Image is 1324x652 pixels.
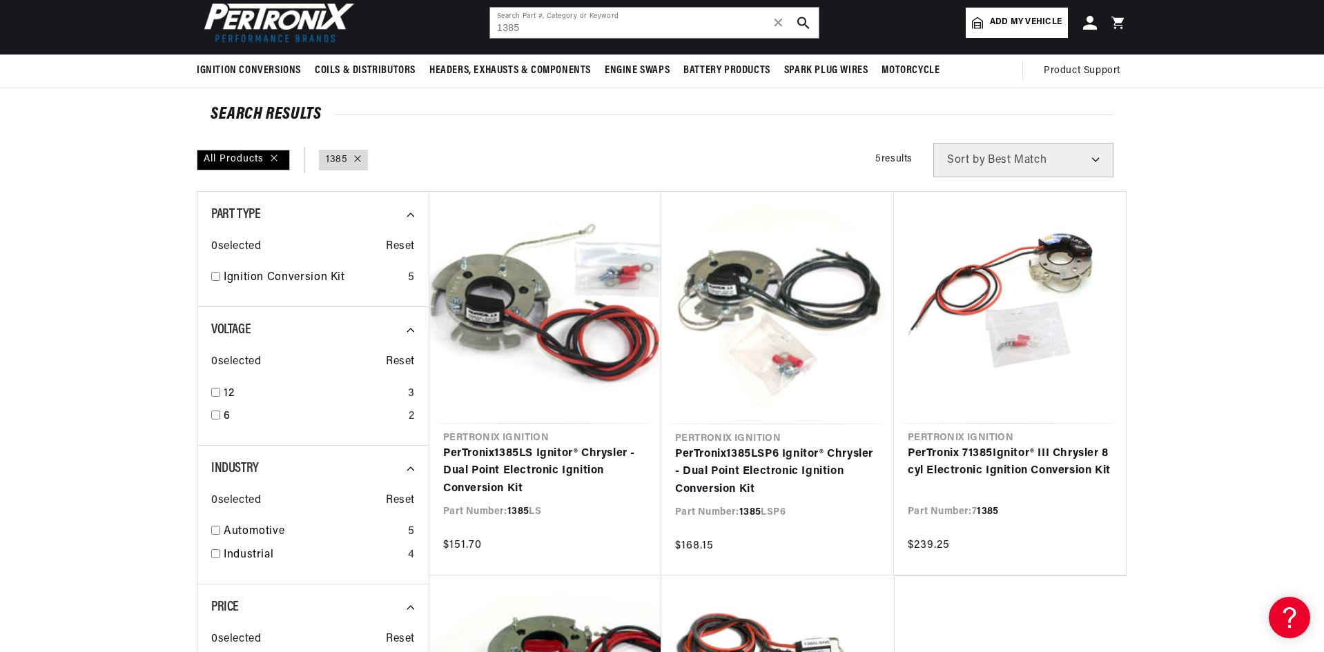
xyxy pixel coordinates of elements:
[422,55,598,87] summary: Headers, Exhausts & Components
[933,143,1113,177] select: Sort by
[386,353,415,371] span: Reset
[211,208,260,221] span: Part Type
[211,600,239,614] span: Price
[947,155,985,166] span: Sort by
[605,63,670,78] span: Engine Swaps
[224,408,403,426] a: 6
[211,323,251,337] span: Voltage
[408,269,415,287] div: 5
[777,55,875,87] summary: Spark Plug Wires
[211,462,259,475] span: Industry
[408,546,415,564] div: 4
[408,523,415,541] div: 5
[224,523,402,541] a: Automotive
[443,445,648,498] a: PerTronix1385LS Ignitor® Chrysler - Dual Point Electronic Ignition Conversion Kit
[308,55,422,87] summary: Coils & Distributors
[197,63,301,78] span: Ignition Conversions
[408,385,415,403] div: 3
[908,445,1112,480] a: PerTronix 71385Ignitor® III Chrysler 8 cyl Electronic Ignition Conversion Kit
[197,150,290,170] div: All Products
[224,385,402,403] a: 12
[676,55,777,87] summary: Battery Products
[224,546,402,564] a: Industrial
[788,8,819,38] button: search button
[990,16,1062,29] span: Add my vehicle
[211,492,261,510] span: 0 selected
[966,8,1068,38] a: Add my vehicle
[315,63,416,78] span: Coils & Distributors
[197,55,308,87] summary: Ignition Conversions
[429,63,591,78] span: Headers, Exhausts & Components
[683,63,770,78] span: Battery Products
[211,631,261,649] span: 0 selected
[386,238,415,256] span: Reset
[211,238,261,256] span: 0 selected
[875,55,946,87] summary: Motorcycle
[326,152,347,168] a: 1385
[386,631,415,649] span: Reset
[224,269,402,287] a: Ignition Conversion Kit
[784,63,868,78] span: Spark Plug Wires
[211,108,1113,121] div: SEARCH RESULTS
[211,353,261,371] span: 0 selected
[386,492,415,510] span: Reset
[875,154,913,164] span: 5 results
[1044,63,1120,79] span: Product Support
[675,446,880,499] a: PerTronix1385LSP6 Ignitor® Chrysler - Dual Point Electronic Ignition Conversion Kit
[882,63,940,78] span: Motorcycle
[490,8,819,38] input: Search Part #, Category or Keyword
[1044,55,1127,88] summary: Product Support
[598,55,676,87] summary: Engine Swaps
[409,408,415,426] div: 2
